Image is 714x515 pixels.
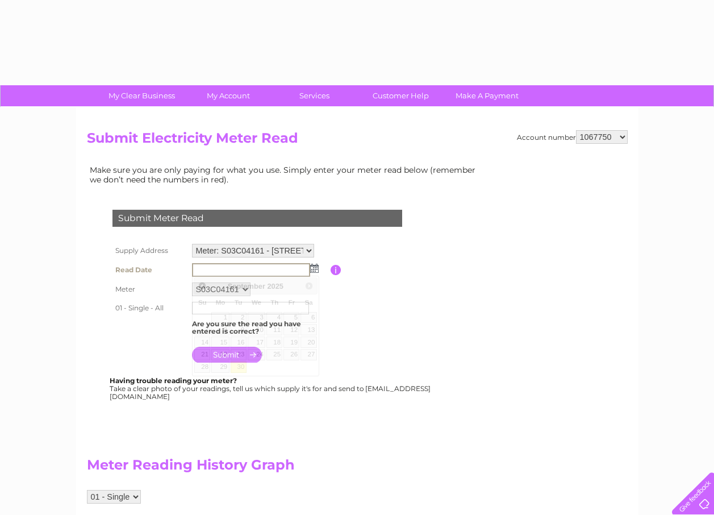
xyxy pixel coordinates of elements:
span: 2025 [267,282,283,290]
span: Wednesday [252,299,261,306]
a: 10 [248,324,266,335]
a: 15 [211,337,229,348]
span: Monday [216,299,226,306]
a: 29 [211,362,229,373]
span: Sunday [198,299,207,306]
a: 25 [266,349,282,360]
a: 28 [194,362,210,373]
span: Prev [198,281,207,290]
th: 01 - Single - All [110,299,189,317]
a: 11 [266,324,282,335]
a: 21 [194,349,210,360]
h2: Meter Reading History Graph [87,457,485,479]
th: Supply Address [110,241,189,260]
span: Tuesday [235,299,242,306]
a: 7 [194,324,210,335]
b: Having trouble reading your meter? [110,376,237,385]
a: Customer Help [354,85,448,106]
a: 20 [300,337,316,348]
div: Account number [517,130,628,144]
span: Saturday [305,299,313,306]
a: 26 [283,349,299,360]
a: Prev [195,279,208,292]
a: 1 [211,312,229,323]
a: 4 [266,312,282,323]
a: Make A Payment [440,85,534,106]
a: 8 [211,324,229,335]
input: Information [331,265,341,275]
a: 9 [231,324,247,335]
td: Are you sure the read you have entered is correct? [189,317,331,339]
a: My Clear Business [95,85,189,106]
a: 12 [283,324,299,335]
span: Friday [289,299,295,306]
a: 19 [283,337,299,348]
a: 30 [231,362,247,373]
a: Services [268,85,361,106]
th: Read Date [110,260,189,280]
a: 5 [283,312,299,323]
a: 16 [231,337,247,348]
span: September [228,282,265,290]
a: 13 [300,324,316,335]
a: 2 [231,312,247,323]
th: Meter [110,280,189,299]
a: 24 [248,349,266,360]
a: 14 [194,337,210,348]
a: 3 [248,312,266,323]
a: 22 [211,349,229,360]
h2: Submit Electricity Meter Read [87,130,628,152]
a: 18 [266,337,282,348]
img: ... [310,264,319,273]
span: Thursday [270,299,278,306]
a: 27 [300,349,316,360]
a: 17 [248,337,266,348]
a: My Account [181,85,275,106]
div: Take a clear photo of your readings, tell us which supply it's for and send to [EMAIL_ADDRESS][DO... [110,377,432,400]
a: 23 [231,349,247,360]
td: Make sure you are only paying for what you use. Simply enter your meter read below (remember we d... [87,163,485,186]
a: 6 [300,312,316,323]
div: Submit Meter Read [112,210,402,227]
